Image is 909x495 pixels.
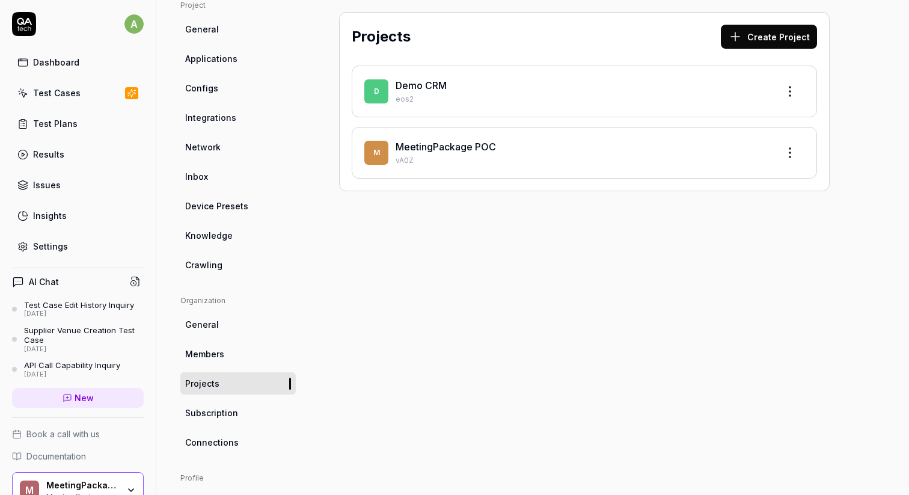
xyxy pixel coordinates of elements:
div: [DATE] [24,310,134,318]
div: Test Plans [33,117,78,130]
a: Insights [12,204,144,227]
span: Connections [185,436,239,449]
span: Network [185,141,221,153]
span: New [75,392,94,404]
a: Subscription [180,402,296,424]
a: Supplier Venue Creation Test Case[DATE] [12,325,144,353]
a: Inbox [180,165,296,188]
a: Network [180,136,296,158]
span: Subscription [185,407,238,419]
div: Results [33,148,64,161]
button: a [124,12,144,36]
a: Test Cases [12,81,144,105]
p: vA0Z [396,155,768,166]
div: [DATE] [24,345,144,354]
div: Settings [33,240,68,253]
h4: AI Chat [29,275,59,288]
span: Knowledge [185,229,233,242]
span: Members [185,348,224,360]
h2: Projects [352,26,411,48]
span: Book a call with us [26,428,100,440]
p: eos2 [396,94,768,105]
a: New [12,388,144,408]
a: Members [180,343,296,365]
a: Documentation [12,450,144,463]
span: a [124,14,144,34]
span: M [364,141,388,165]
span: Projects [185,377,219,390]
a: MeetingPackage POC [396,141,496,153]
span: Documentation [26,450,86,463]
div: Profile [180,473,296,484]
span: D [364,79,388,103]
a: Projects [180,372,296,395]
div: MeetingPackage [46,480,118,491]
a: General [180,18,296,40]
span: Integrations [185,111,236,124]
div: [DATE] [24,370,120,379]
a: Demo CRM [396,79,447,91]
div: Supplier Venue Creation Test Case [24,325,144,345]
div: Insights [33,209,67,222]
a: Knowledge [180,224,296,247]
span: Applications [185,52,237,65]
a: Dashboard [12,51,144,74]
a: Settings [12,235,144,258]
a: Integrations [180,106,296,129]
a: Test Plans [12,112,144,135]
a: API Call Capability Inquiry[DATE] [12,360,144,378]
div: Issues [33,179,61,191]
div: Dashboard [33,56,79,69]
a: Connections [180,431,296,453]
a: General [180,313,296,336]
div: Organization [180,295,296,306]
span: Crawling [185,259,222,271]
div: Test Case Edit History Inquiry [24,300,134,310]
a: Results [12,143,144,166]
a: Device Presets [180,195,296,217]
span: Device Presets [185,200,248,212]
a: Applications [180,48,296,70]
a: Test Case Edit History Inquiry[DATE] [12,300,144,318]
span: General [185,318,219,331]
a: Book a call with us [12,428,144,440]
a: Configs [180,77,296,99]
div: Test Cases [33,87,81,99]
a: Crawling [180,254,296,276]
span: Inbox [185,170,208,183]
button: Create Project [721,25,817,49]
a: Issues [12,173,144,197]
span: Configs [185,82,218,94]
span: General [185,23,219,35]
div: API Call Capability Inquiry [24,360,120,370]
